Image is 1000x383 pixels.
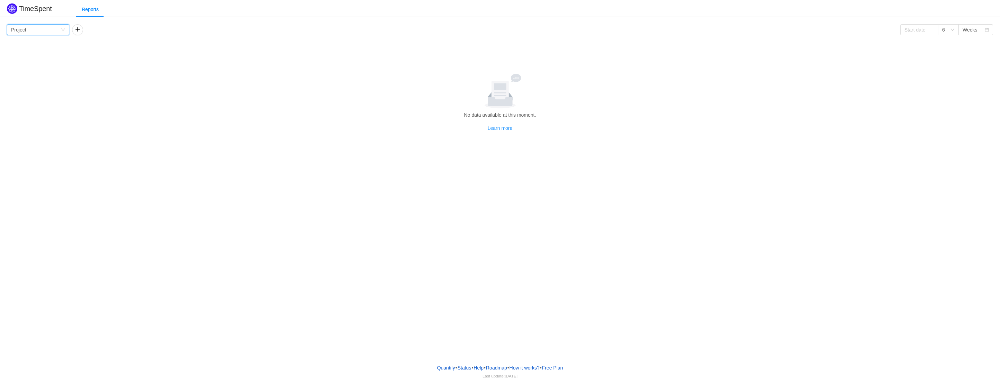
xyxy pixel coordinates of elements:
a: Help [473,363,484,373]
a: Learn more [488,125,513,131]
div: Reports [76,2,104,17]
div: Project [11,25,26,35]
i: icon: calendar [985,28,989,33]
button: icon: plus [72,24,83,35]
span: • [484,365,486,371]
span: [DATE] [505,374,517,378]
a: Roadmap [486,363,507,373]
span: • [455,365,457,371]
span: • [540,365,542,371]
i: icon: down [950,28,955,33]
span: • [507,365,509,371]
img: Quantify logo [7,3,17,14]
div: 6 [942,25,945,35]
h2: TimeSpent [19,5,52,12]
a: Status [457,363,472,373]
button: How it works? [509,363,540,373]
i: icon: down [61,28,65,33]
button: Free Plan [542,363,564,373]
span: Last update: [483,374,517,378]
div: Weeks [963,25,977,35]
input: Start date [900,24,938,35]
span: No data available at this moment. [464,112,536,118]
span: • [471,365,473,371]
a: Quantify [437,363,455,373]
